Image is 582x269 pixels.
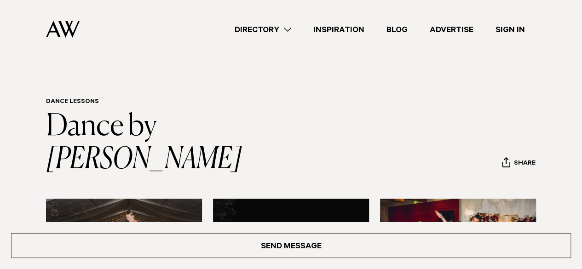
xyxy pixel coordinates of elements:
[11,233,571,258] a: Send Message
[224,23,302,36] a: Directory
[514,160,536,168] span: Share
[419,23,484,36] a: Advertise
[484,23,536,36] a: Sign In
[501,157,536,171] button: Share
[46,21,80,38] img: Auckland Weddings Logo
[375,23,419,36] a: Blog
[302,23,375,36] a: Inspiration
[46,98,99,106] a: Dance Lessons
[46,112,242,175] a: Dance by [PERSON_NAME]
